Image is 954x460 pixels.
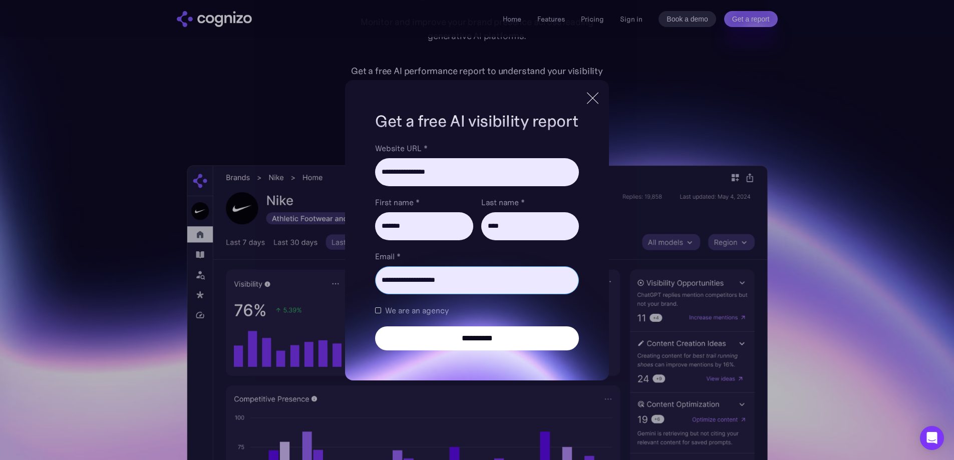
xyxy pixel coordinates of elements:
div: Open Intercom Messenger [920,426,944,450]
label: Email * [375,250,578,262]
label: Last name * [481,196,579,208]
label: First name * [375,196,473,208]
label: Website URL * [375,142,578,154]
form: Brand Report Form [375,142,578,350]
span: We are an agency [385,304,449,316]
h1: Get a free AI visibility report [375,110,578,132]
